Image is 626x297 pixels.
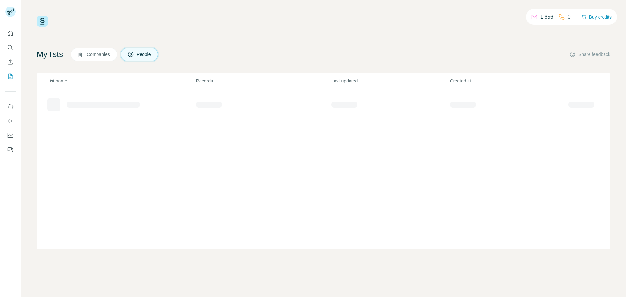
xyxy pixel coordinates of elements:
button: Enrich CSV [5,56,16,68]
button: Feedback [5,144,16,156]
button: Dashboard [5,129,16,141]
button: Search [5,42,16,53]
p: 1,656 [540,13,553,21]
img: Surfe Logo [37,16,48,27]
p: 0 [568,13,571,21]
button: Share feedback [569,51,610,58]
p: Last updated [331,78,449,84]
button: My lists [5,70,16,82]
h4: My lists [37,49,63,60]
button: Use Surfe API [5,115,16,127]
span: Companies [87,51,111,58]
p: Created at [450,78,568,84]
button: Buy credits [581,12,612,22]
p: List name [47,78,195,84]
button: Quick start [5,27,16,39]
p: Records [196,78,331,84]
span: People [137,51,152,58]
button: Use Surfe on LinkedIn [5,101,16,112]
